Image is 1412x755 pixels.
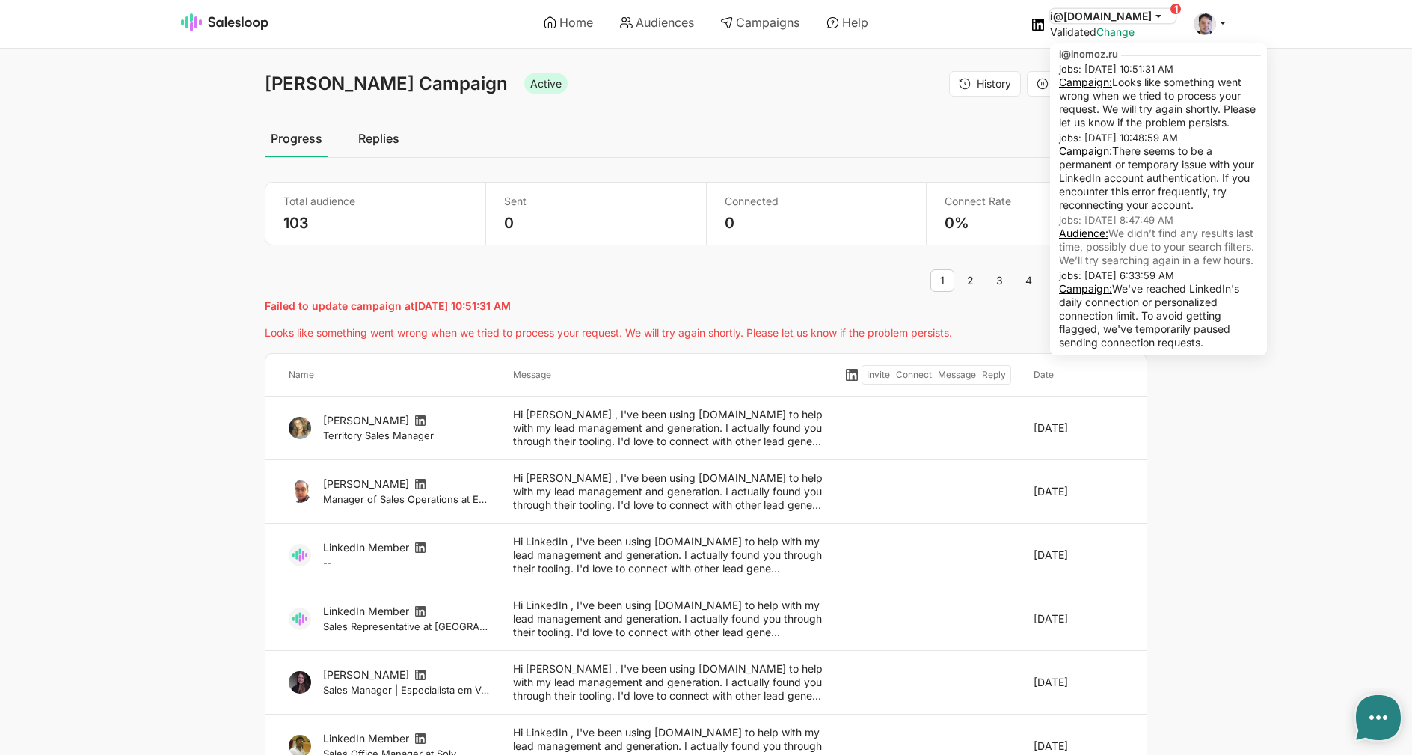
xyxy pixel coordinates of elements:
p: 103 [283,214,467,233]
p: Connected [725,195,909,208]
div: Message [935,367,979,382]
div: [DATE] [1022,599,1135,639]
a: 4 [1016,269,1042,292]
div: Hi [PERSON_NAME] , I've been using [DOMAIN_NAME] to help with my lead management and generation. ... [501,408,842,448]
div: [DATE] [1022,408,1135,448]
div: Hi [PERSON_NAME] , I've been using [DOMAIN_NAME] to help with my lead management and generation. ... [501,662,842,703]
div: Validated [1050,25,1176,39]
a: [PERSON_NAME] [323,668,409,681]
div: Message [501,365,842,385]
a: 3 [986,269,1013,292]
a: [PERSON_NAME] [323,414,409,427]
small: jobs: [1059,269,1081,281]
div: Hi [PERSON_NAME] , I've been using [DOMAIN_NAME] to help with my lead management and generation. ... [501,471,842,512]
small: Sales Representative at [GEOGRAPHIC_DATA] [323,620,489,633]
a: 5 [1045,269,1070,292]
a: Progress [265,120,328,157]
p: Looks like something went wrong when we tried to process your request. We will try again shortly.... [265,326,1147,340]
div: Hi LinkedIn , I've been using [DOMAIN_NAME] to help with my lead management and generation. I act... [501,599,842,639]
p: Looks like something went wrong when we tried to process your request. We will try again shortly.... [1059,76,1258,129]
a: Pause Campaign [1027,71,1147,97]
a: Campaign: [1059,144,1112,157]
span: History [977,77,1011,90]
div: Date [1022,365,1135,385]
div: Connect [893,367,935,382]
div: Reply [979,367,1009,382]
p: We didn’t find any results last time, possibly due to your search filters. We’ll try searching ag... [1059,227,1258,267]
span: LinkedIn Member [323,732,409,745]
div: Name [277,365,501,385]
span: LinkedIn Member [323,541,409,554]
span: [DATE] 10:51:31 AM [1084,63,1173,75]
a: Replies [352,120,405,157]
a: Campaign: [1059,282,1112,295]
span: [DATE] 6:33:59 AM [1084,269,1174,281]
p: We've reached LinkedIn's daily connection or personalized connection limit. To avoid getting flag... [1059,282,1258,349]
small: jobs: [1059,132,1081,144]
span: 1 [930,269,954,292]
span: Active [524,73,568,94]
a: Help [816,10,879,35]
a: Audience: [1059,227,1108,239]
small: Manager of Sales Operations at Engage PEO [323,492,489,506]
p: Connect Rate [945,195,1129,208]
span: [DATE] 10:48:59 AM [1084,132,1178,144]
p: 0 [504,214,688,233]
button: i@[DOMAIN_NAME] [1050,9,1176,23]
a: [PERSON_NAME] [323,477,409,490]
a: Audiences [610,10,705,35]
a: Change [1096,25,1135,38]
a: Campaigns [710,10,810,35]
small: -- [323,556,489,569]
small: Territory Sales Manager [323,429,489,442]
span: LinkedIn Member [323,605,409,617]
div: Invite [864,367,893,382]
p: 0 [725,214,909,233]
small: jobs: [1059,63,1081,75]
div: [DATE] [1022,535,1135,575]
span: [DATE] 8:47:49 AM [1084,214,1173,226]
p: Total audience [283,195,467,208]
button: History [949,71,1021,97]
p: 0% [945,214,1129,233]
div: Hi LinkedIn , I've been using [DOMAIN_NAME] to help with my lead management and generation. I act... [501,535,842,575]
span: [DATE] 10:51:31 AM [414,299,511,312]
span: [PERSON_NAME] Campaign [265,73,508,94]
div: [DATE] [1022,471,1135,512]
p: Failed to update campaign at [265,299,1147,313]
a: Campaign: [1059,76,1112,88]
a: 2 [957,269,983,292]
p: There seems to be a permanent or temporary issue with your LinkedIn account authentication. If yo... [1059,144,1258,212]
img: Salesloop [181,13,269,31]
small: jobs: [1059,214,1081,226]
div: [DATE] [1022,662,1135,703]
a: Home [533,10,604,35]
small: Sales Manager | Especialista em Vendas de Soluções Tecnológicas para o Setor Financeiro | Transfo... [323,683,489,697]
p: Sent [504,195,688,208]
